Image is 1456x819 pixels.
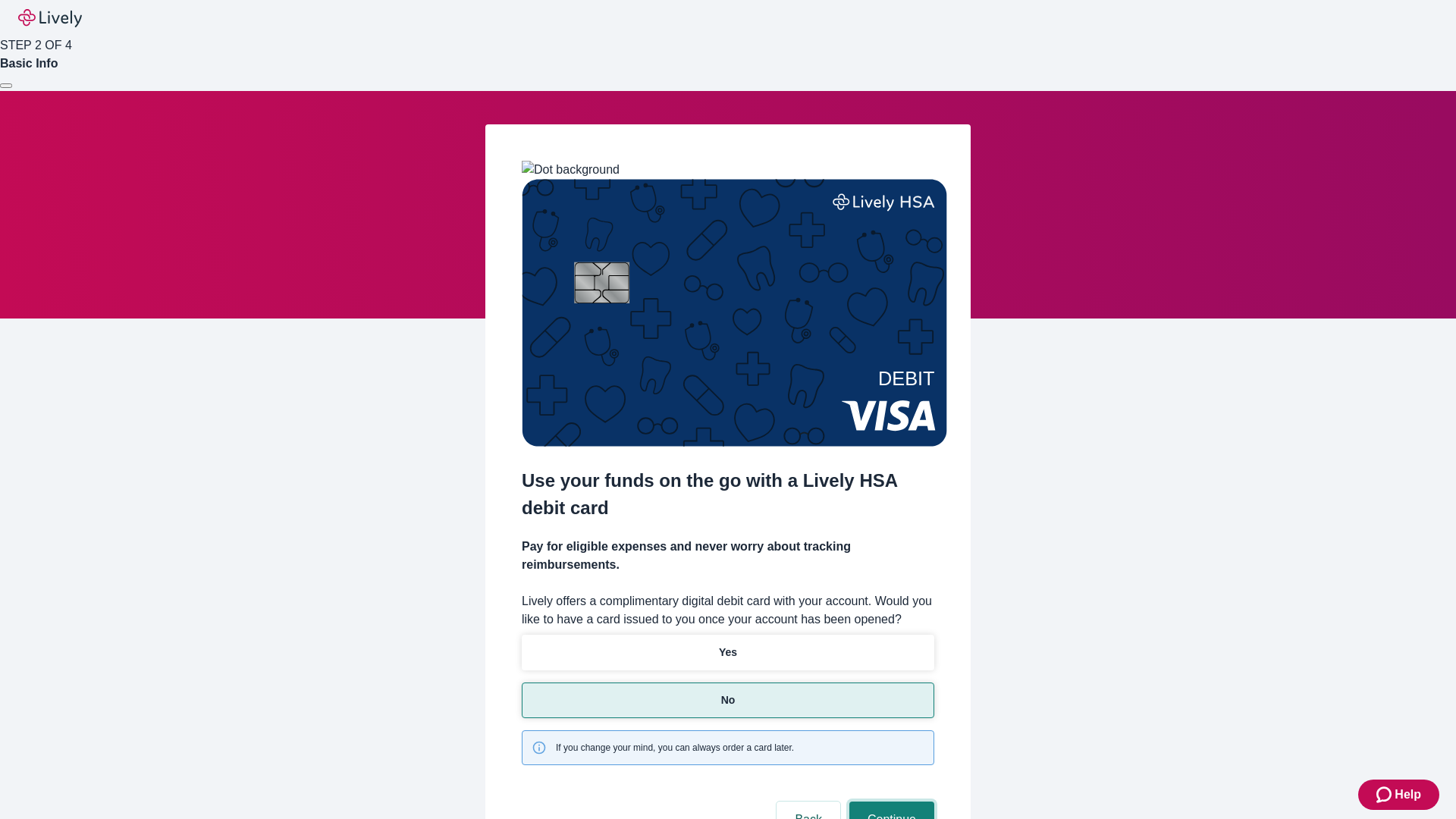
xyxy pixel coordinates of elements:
span: Help [1395,786,1421,804]
button: Zendesk support iconHelp [1358,780,1439,810]
svg: Zendesk support icon [1376,786,1395,804]
h4: Pay for eligible expenses and never worry about tracking reimbursements. [522,538,934,574]
img: Debit card [522,179,947,447]
img: Lively [18,9,82,27]
h2: Use your funds on the go with a Lively HSA debit card [522,467,934,522]
button: Yes [522,635,934,670]
p: No [721,692,736,708]
label: Lively offers a complimentary digital debit card with your account. Would you like to have a card... [522,592,934,629]
p: Yes [719,645,737,661]
span: If you change your mind, you can always order a card later. [556,741,794,755]
button: No [522,682,934,718]
img: Dot background [522,161,620,179]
